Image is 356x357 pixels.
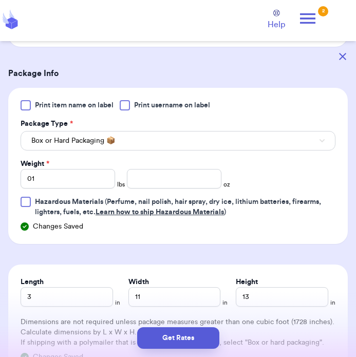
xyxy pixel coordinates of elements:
[21,119,73,129] label: Package Type
[318,6,328,16] div: 2
[35,198,321,216] span: (Perfume, nail polish, hair spray, dry ice, lithium batteries, firearms, lighters, fuels, etc. )
[96,209,224,216] a: Learn how to ship Hazardous Materials
[222,298,228,307] span: in
[8,67,348,80] h3: Package Info
[21,277,44,287] label: Length
[21,131,335,151] button: Box or Hard Packaging 📦
[33,221,83,232] span: Changes Saved
[268,18,285,31] span: Help
[31,136,115,146] span: Box or Hard Packaging 📦
[268,10,285,31] a: Help
[134,100,210,110] span: Print username on label
[35,100,114,110] span: Print item name on label
[223,180,230,189] span: oz
[115,298,120,307] span: in
[21,159,49,169] label: Weight
[117,180,125,189] span: lbs
[236,277,258,287] label: Height
[330,298,335,307] span: in
[137,327,219,349] button: Get Rates
[128,277,149,287] label: Width
[21,317,335,348] div: Dimensions are not required unless package measures greater than one cubic foot (1728 inches). Ca...
[35,198,103,205] span: Hazardous Materials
